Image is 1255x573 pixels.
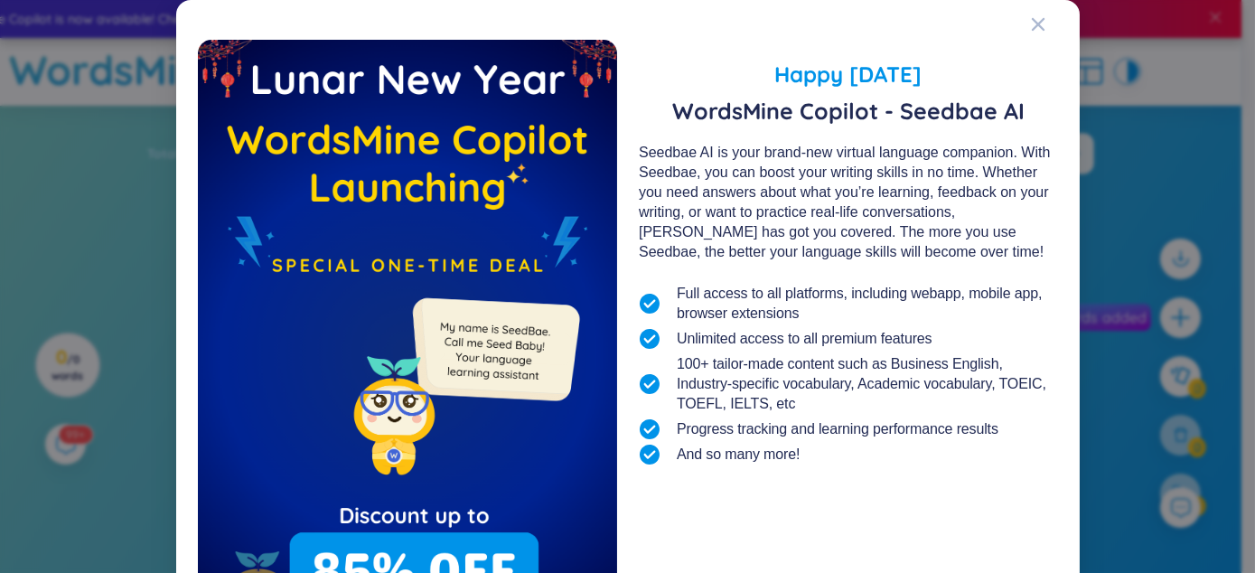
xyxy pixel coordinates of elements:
span: Happy [DATE] [639,58,1058,90]
span: 100+ tailor-made content such as Business English, Industry-specific vocabulary, Academic vocabul... [677,354,1058,414]
span: Full access to all platforms, including webapp, mobile app, browser extensions [677,284,1058,324]
span: Progress tracking and learning performance results [677,419,998,439]
span: Unlimited access to all premium features [677,329,932,349]
div: Seedbae AI is your brand-new virtual language companion. With Seedbae, you can boost your writing... [639,143,1058,262]
img: minionSeedbaeMessage.35ffe99e.png [404,261,584,441]
span: And so many more! [677,445,800,465]
span: WordsMine Copilot - Seedbae AI [639,98,1058,125]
